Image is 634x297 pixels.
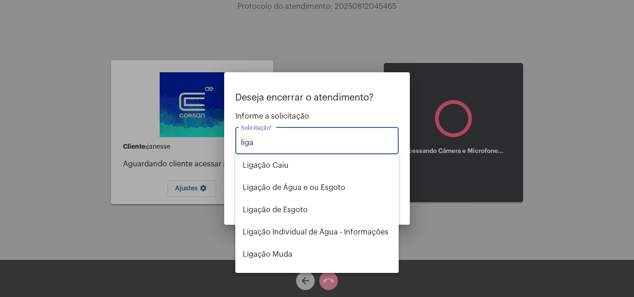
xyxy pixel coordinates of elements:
[243,199,391,221] span: Ligação de Esgoto
[243,154,391,177] span: Ligação Caiu
[243,221,391,243] span: Ligação Individual de Água - Informações
[235,93,399,103] p: Deseja encerrar o atendimento?
[243,177,391,199] span: Ligação de Água e ou Esgoto
[235,112,399,120] span: Informe a solicitação
[243,243,391,265] span: Ligação Muda
[243,265,391,288] span: Religação (informações sobre)
[241,139,393,147] input: Buscar solicitação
